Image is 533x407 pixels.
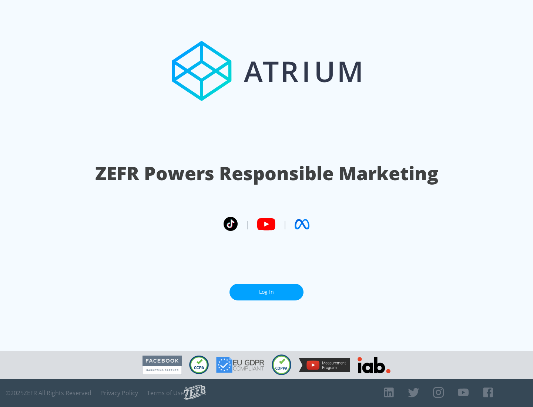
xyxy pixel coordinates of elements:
span: © 2025 ZEFR All Rights Reserved [6,389,91,397]
a: Privacy Policy [100,389,138,397]
img: IAB [358,357,390,373]
span: | [245,219,249,230]
img: COPPA Compliant [272,354,291,375]
img: YouTube Measurement Program [299,358,350,372]
img: GDPR Compliant [216,357,264,373]
img: Facebook Marketing Partner [143,356,182,374]
img: CCPA Compliant [189,356,209,374]
span: | [283,219,287,230]
a: Log In [229,284,304,300]
a: Terms of Use [147,389,184,397]
h1: ZEFR Powers Responsible Marketing [95,161,438,186]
